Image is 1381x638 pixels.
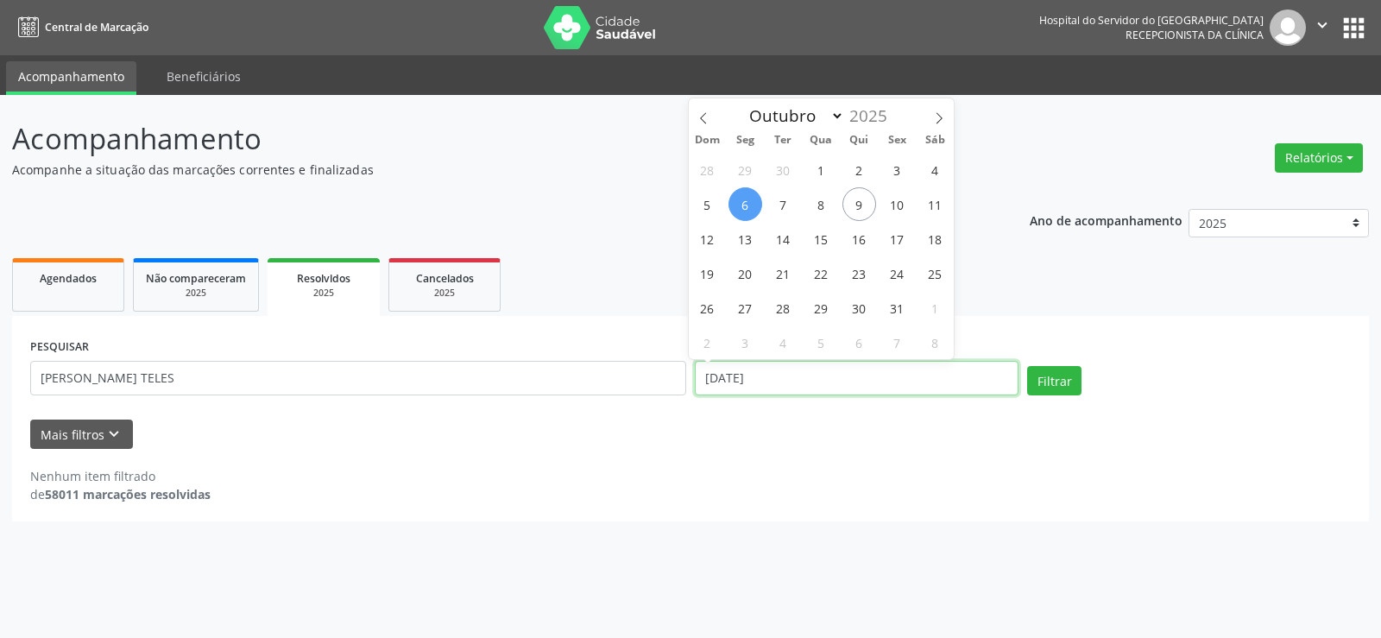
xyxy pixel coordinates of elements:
[726,135,764,146] span: Seg
[146,287,246,300] div: 2025
[804,256,838,290] span: Outubro 22, 2025
[1126,28,1264,42] span: Recepcionista da clínica
[30,420,133,450] button: Mais filtroskeyboard_arrow_down
[1313,16,1332,35] i: 
[12,117,962,161] p: Acompanhamento
[1306,9,1339,46] button: 
[690,325,724,359] span: Novembro 2, 2025
[728,153,762,186] span: Setembro 29, 2025
[918,222,952,256] span: Outubro 18, 2025
[842,325,876,359] span: Novembro 6, 2025
[918,291,952,325] span: Novembro 1, 2025
[916,135,954,146] span: Sáb
[1030,209,1182,231] p: Ano de acompanhamento
[918,153,952,186] span: Outubro 4, 2025
[1027,366,1081,395] button: Filtrar
[918,325,952,359] span: Novembro 8, 2025
[416,271,474,286] span: Cancelados
[804,222,838,256] span: Outubro 15, 2025
[802,135,840,146] span: Qua
[842,291,876,325] span: Outubro 30, 2025
[842,256,876,290] span: Outubro 23, 2025
[45,20,148,35] span: Central de Marcação
[840,135,878,146] span: Qui
[880,325,914,359] span: Novembro 7, 2025
[764,135,802,146] span: Ter
[741,104,845,128] select: Month
[880,187,914,221] span: Outubro 10, 2025
[880,153,914,186] span: Outubro 3, 2025
[1039,13,1264,28] div: Hospital do Servidor do [GEOGRAPHIC_DATA]
[695,361,1018,395] input: Selecione um intervalo
[728,222,762,256] span: Outubro 13, 2025
[728,291,762,325] span: Outubro 27, 2025
[918,256,952,290] span: Outubro 25, 2025
[690,153,724,186] span: Setembro 28, 2025
[804,325,838,359] span: Novembro 5, 2025
[1339,13,1369,43] button: apps
[690,291,724,325] span: Outubro 26, 2025
[728,325,762,359] span: Novembro 3, 2025
[1275,143,1363,173] button: Relatórios
[766,187,800,221] span: Outubro 7, 2025
[40,271,97,286] span: Agendados
[154,61,253,92] a: Beneficiários
[104,425,123,444] i: keyboard_arrow_down
[804,153,838,186] span: Outubro 1, 2025
[766,256,800,290] span: Outubro 21, 2025
[690,222,724,256] span: Outubro 12, 2025
[918,187,952,221] span: Outubro 11, 2025
[766,153,800,186] span: Setembro 30, 2025
[30,485,211,503] div: de
[401,287,488,300] div: 2025
[30,467,211,485] div: Nenhum item filtrado
[280,287,368,300] div: 2025
[12,161,962,179] p: Acompanhe a situação das marcações correntes e finalizadas
[878,135,916,146] span: Sex
[880,222,914,256] span: Outubro 17, 2025
[880,256,914,290] span: Outubro 24, 2025
[880,291,914,325] span: Outubro 31, 2025
[842,222,876,256] span: Outubro 16, 2025
[766,325,800,359] span: Novembro 4, 2025
[804,187,838,221] span: Outubro 8, 2025
[30,361,686,395] input: Nome, código do beneficiário ou CPF
[766,222,800,256] span: Outubro 14, 2025
[1270,9,1306,46] img: img
[12,13,148,41] a: Central de Marcação
[842,187,876,221] span: Outubro 9, 2025
[690,187,724,221] span: Outubro 5, 2025
[728,256,762,290] span: Outubro 20, 2025
[146,271,246,286] span: Não compareceram
[690,256,724,290] span: Outubro 19, 2025
[297,271,350,286] span: Resolvidos
[689,135,727,146] span: Dom
[728,187,762,221] span: Outubro 6, 2025
[766,291,800,325] span: Outubro 28, 2025
[804,291,838,325] span: Outubro 29, 2025
[45,486,211,502] strong: 58011 marcações resolvidas
[842,153,876,186] span: Outubro 2, 2025
[6,61,136,95] a: Acompanhamento
[30,334,89,361] label: PESQUISAR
